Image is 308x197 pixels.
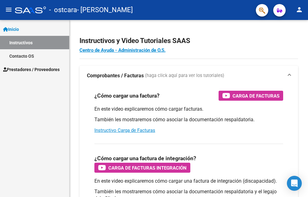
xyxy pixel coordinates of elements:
h2: Instructivos y Video Tutoriales SAAS [79,35,298,47]
mat-icon: menu [5,6,12,13]
p: En este video explicaremos cómo cargar una factura de integración (discapacidad). [94,178,283,185]
mat-expansion-panel-header: Comprobantes / Facturas (haga click aquí para ver los tutoriales) [79,66,298,86]
p: En este video explicaremos cómo cargar facturas. [94,106,283,113]
div: Open Intercom Messenger [287,176,302,191]
span: (haga click aquí para ver los tutoriales) [145,72,224,79]
span: - [PERSON_NAME] [77,3,133,17]
h3: ¿Cómo cargar una factura de integración? [94,154,196,163]
p: También les mostraremos cómo asociar la documentación respaldatoria. [94,116,283,123]
span: Carga de Facturas [233,92,279,100]
span: Carga de Facturas Integración [108,164,187,172]
mat-icon: person [296,6,303,13]
span: Prestadores / Proveedores [3,66,60,73]
span: Inicio [3,26,19,33]
strong: Comprobantes / Facturas [87,72,144,79]
button: Carga de Facturas [219,91,283,101]
span: - ostcara [49,3,77,17]
button: Carga de Facturas Integración [94,163,190,173]
h3: ¿Cómo cargar una factura? [94,91,160,100]
a: Instructivo Carga de Facturas [94,127,155,133]
a: Centro de Ayuda - Administración de O.S. [79,47,165,53]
